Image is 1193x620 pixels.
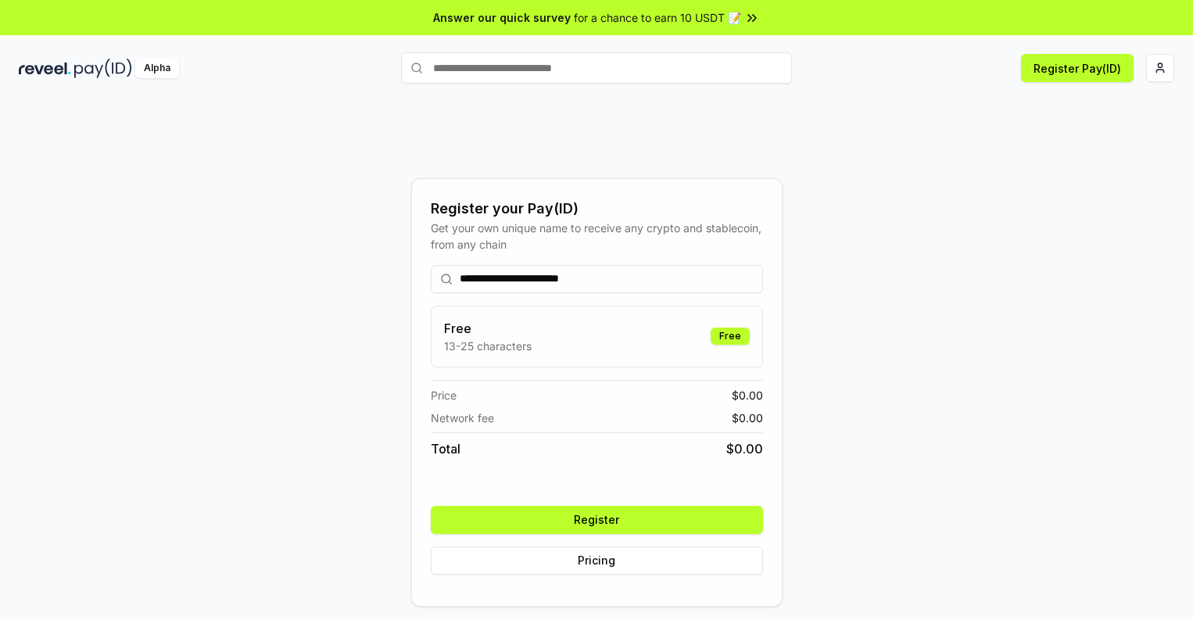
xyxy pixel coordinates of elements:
[444,338,532,354] p: 13-25 characters
[135,59,179,78] div: Alpha
[431,387,457,403] span: Price
[732,410,763,426] span: $ 0.00
[19,59,71,78] img: reveel_dark
[726,439,763,458] span: $ 0.00
[431,410,494,426] span: Network fee
[433,9,571,26] span: Answer our quick survey
[431,506,763,534] button: Register
[574,9,741,26] span: for a chance to earn 10 USDT 📝
[732,387,763,403] span: $ 0.00
[1021,54,1134,82] button: Register Pay(ID)
[431,439,460,458] span: Total
[711,328,750,345] div: Free
[431,198,763,220] div: Register your Pay(ID)
[431,547,763,575] button: Pricing
[431,220,763,253] div: Get your own unique name to receive any crypto and stablecoin, from any chain
[444,319,532,338] h3: Free
[74,59,132,78] img: pay_id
